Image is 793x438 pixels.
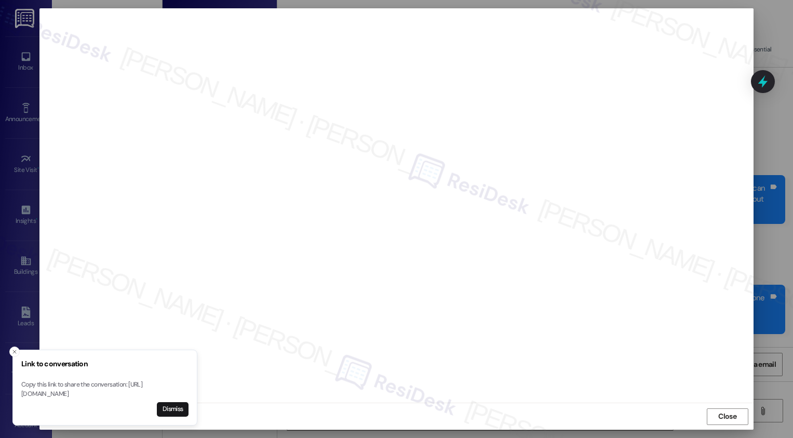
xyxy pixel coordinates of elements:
[157,402,189,417] button: Dismiss
[707,408,748,425] button: Close
[718,411,736,422] span: Close
[45,14,748,397] iframe: To enrich screen reader interactions, please activate Accessibility in Grammarly extension settings
[21,359,189,369] h3: Link to conversation
[9,347,20,357] button: Close toast
[21,380,189,399] p: Copy this link to share the conversation: [URL][DOMAIN_NAME]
